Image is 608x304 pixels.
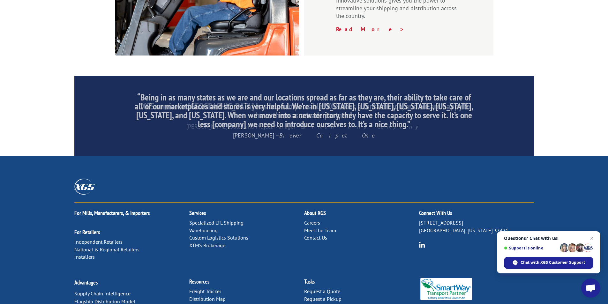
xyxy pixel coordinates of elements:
[504,246,558,250] span: Support is online
[300,123,422,130] em: Garmon and Company
[304,279,419,288] h2: Tasks
[419,242,425,248] img: group-6
[134,102,474,123] h2: "XGS service in [GEOGRAPHIC_DATA] has been impeccable! XGS does a fantastic job, and we are happy...
[304,234,327,241] a: Contact Us
[504,257,593,269] span: Chat with XGS Customer Support
[74,290,131,297] a: Supply Chain Intelligence
[74,246,139,253] a: National & Regional Retailers
[189,296,226,302] a: Distribution Map
[336,26,404,33] a: Read More >
[74,228,100,236] a: For Retailers
[581,278,600,298] a: Open chat
[189,234,248,241] a: Custom Logistics Solutions
[521,260,585,265] span: Chat with XGS Customer Support
[74,279,98,286] a: Advantages
[189,288,221,294] a: Freight Tracker
[189,227,218,234] a: Warehousing
[189,209,206,217] a: Services
[419,219,534,234] p: [STREET_ADDRESS] [GEOGRAPHIC_DATA], [US_STATE] 37421
[189,278,209,285] a: Resources
[189,242,225,248] a: XTMS Brokerage
[74,254,95,260] a: Installers
[186,123,422,130] span: [PERSON_NAME], Sales and Project Manager -
[74,179,95,194] img: XGS_Logos_ALL_2024_All_White
[419,278,474,300] img: Smartway_Logo
[74,239,123,245] a: Independent Retailers
[419,210,534,219] h2: Connect With Us
[74,209,150,217] a: For Mills, Manufacturers, & Importers
[304,219,320,226] a: Careers
[304,227,336,234] a: Meet the Team
[189,219,244,226] a: Specialized LTL Shipping
[304,296,342,302] a: Request a Pickup
[304,209,326,217] a: About XGS
[304,288,340,294] a: Request a Quote
[504,236,593,241] span: Questions? Chat with us!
